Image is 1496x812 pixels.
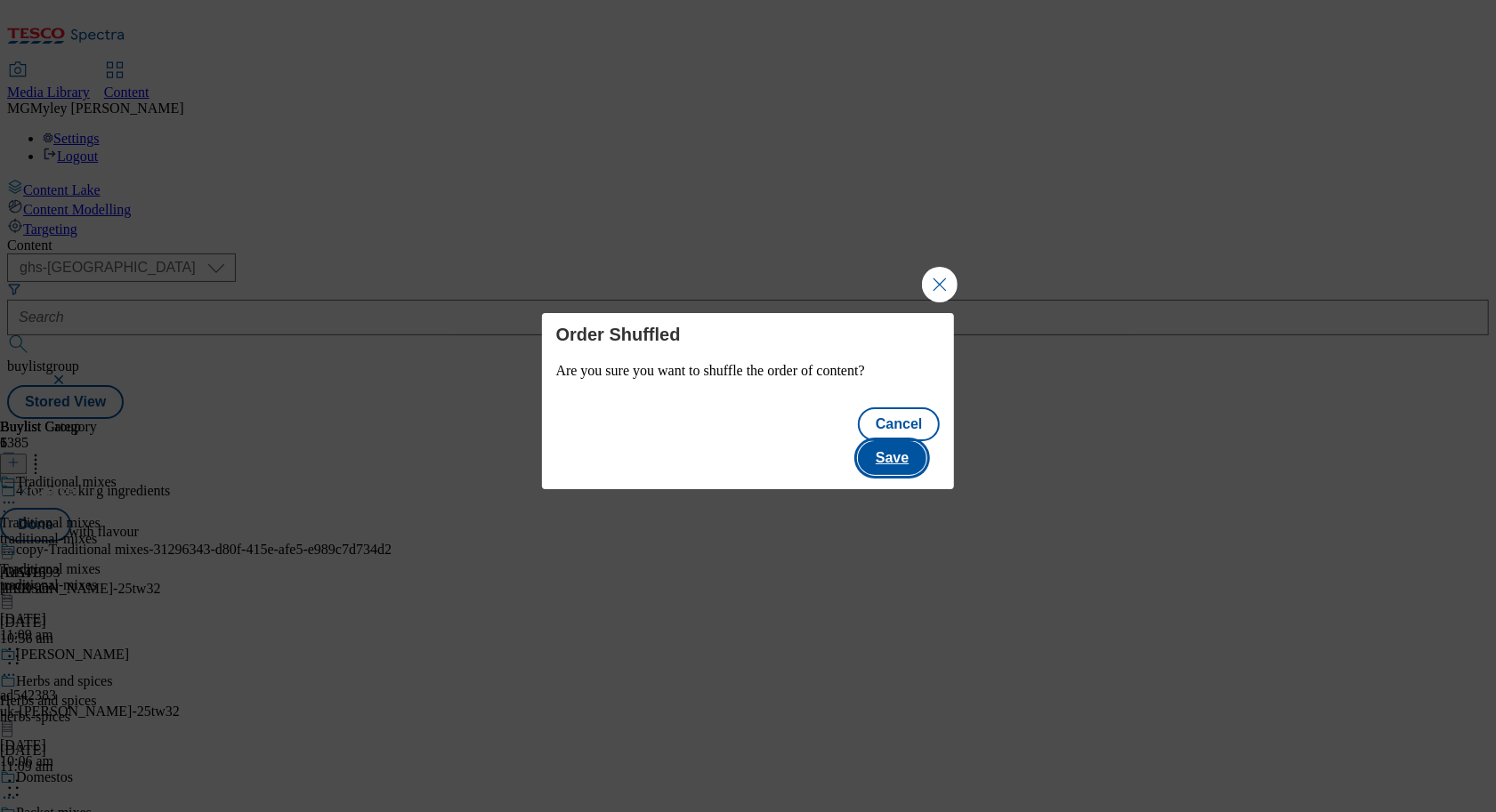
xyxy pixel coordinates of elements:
button: Close Modal [922,267,958,302]
p: Are you sure you want to shuffle the order of content? [556,363,941,379]
button: Cancel [858,407,940,441]
h4: Order Shuffled [556,324,941,345]
div: Modal [542,313,955,489]
button: Save [858,441,926,475]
